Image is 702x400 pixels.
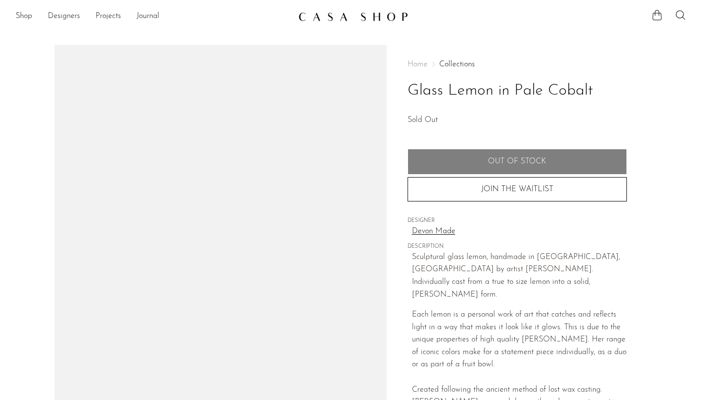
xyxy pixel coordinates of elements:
[412,309,627,371] div: Each lemon is a personal work of art that catches and reflects light in a way that makes it look ...
[408,217,627,225] span: DESIGNER
[408,60,627,68] nav: Breadcrumbs
[412,225,627,238] a: Devon Made
[408,177,627,201] button: JOIN THE WAITLIST
[136,10,159,23] a: Journal
[412,251,627,301] p: Sculptural glass lemon, handmade in [GEOGRAPHIC_DATA], [GEOGRAPHIC_DATA] by artist [PERSON_NAME]....
[408,60,428,68] span: Home
[408,116,438,124] span: Sold Out
[96,10,121,23] a: Projects
[16,10,32,23] a: Shop
[408,79,627,103] h1: Glass Lemon in Pale Cobalt
[408,149,627,174] button: Add to cart
[16,8,291,25] nav: Desktop navigation
[439,60,475,68] a: Collections
[408,242,627,251] span: DESCRIPTION
[488,157,546,166] span: Out of stock
[16,8,291,25] ul: NEW HEADER MENU
[48,10,80,23] a: Designers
